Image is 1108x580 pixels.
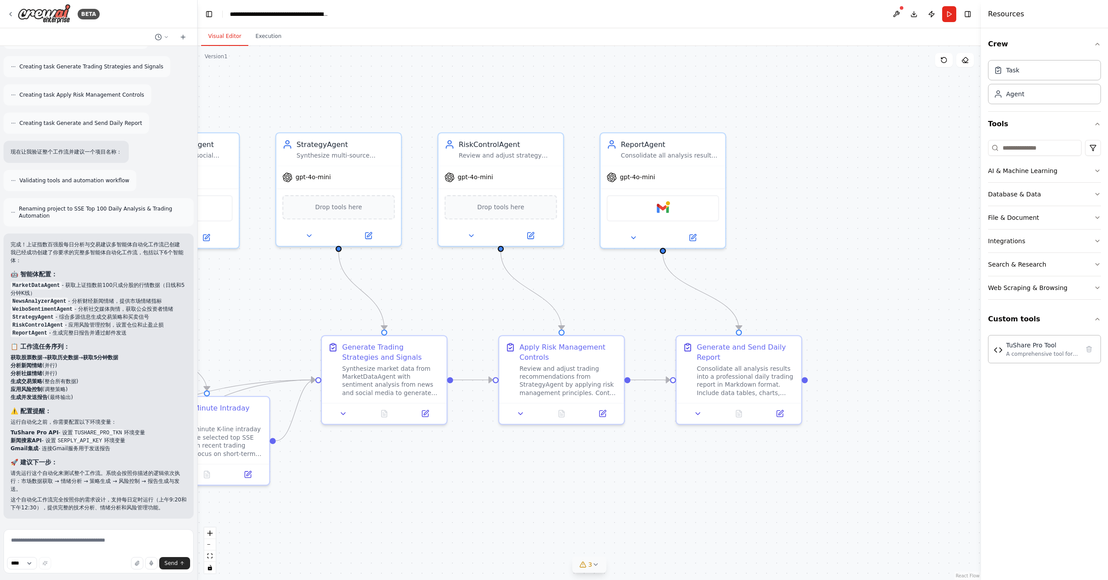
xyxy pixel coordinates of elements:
[151,32,172,42] button: Switch to previous chat
[19,177,129,184] span: Validating tools and automation workflow
[185,468,228,481] button: No output available
[988,112,1101,136] button: Tools
[230,468,265,481] button: Open in side panel
[11,386,42,392] strong: 应用风险控制
[11,362,42,369] strong: 分析新闻情绪
[573,557,606,573] button: 3
[962,8,974,20] button: Hide right sidebar
[204,539,216,550] button: zoom out
[315,202,362,212] span: Drop tools here
[988,283,1067,292] div: Web Scraping & Browsing
[988,230,1101,252] button: Integrations
[11,496,187,512] p: 这个自动化工作流完全按照你的需求设计，支持每日定时运行（上午9:20和下午12:30），提供完整的技术分析、情绪分析和风险管理功能。
[135,139,233,150] div: WeiboSentimentAgent
[203,8,215,20] button: Hide left sidebar
[11,429,187,437] li: - 设置 环境变量
[276,375,315,446] g: Edge from 9525d481-3c96-424c-b5e8-a00522166b56 to 9e93df7e-085c-4a8e-bf02-56f4551cc0ea
[11,148,122,156] p: 现在让我验证整个工作流并建议一个项目名称：
[988,183,1101,206] button: Database & Data
[520,365,618,397] div: Review and adjust trading recommendations from StrategyAgent by applying risk management principl...
[658,254,744,330] g: Edge from eee1ef36-7e0b-471e-98a5-85a29b68dbbb to 4103c141-6b54-4270-84dd-2cb189aa1160
[11,281,187,297] li: - 获取上证指数前100只成分股的行情数据（日线和5分钟K线）
[630,375,670,385] g: Edge from 71151495-8fdb-433b-94c6-492965f04a0b to 4103c141-6b54-4270-84dd-2cb189aa1160
[165,403,263,423] div: Fetch 5-Minute Intraday Data
[176,32,190,42] button: Start a new chat
[11,370,42,377] strong: 分析社媒情绪
[11,313,187,321] li: - 综合多源信息生成交易策略和买卖信号
[177,232,235,244] button: Open in side panel
[11,437,187,444] li: - 设置 环境变量
[988,237,1025,245] div: Integrations
[11,241,187,249] h2: 完成！上证指数百强股每日分析与交易建议多智能体自动化工作流已创建
[11,321,65,329] code: RiskControlAgent
[988,276,1101,299] button: Web Scraping & Browsing
[762,407,797,420] button: Open in side panel
[342,365,441,397] div: Synthesize market data from MarketDataAgent with sentiment analysis from news and social media to...
[165,560,178,567] span: Send
[275,132,402,247] div: StrategyAgentSynthesize multi-source information (market data + news sentiment + social media sen...
[458,173,493,181] span: gpt-4o-mini
[205,53,228,60] div: Version 1
[520,342,618,362] div: Apply Risk Management Controls
[204,562,216,573] button: toggle interactivity
[459,151,557,159] div: Review and adjust strategy recommendations from risk management perspective, control position siz...
[11,329,49,337] code: ReportAgent
[988,190,1041,199] div: Database & Data
[988,56,1101,111] div: Crew
[11,458,187,467] h3: 🚀 建议下一步：
[620,173,655,181] span: gpt-4o-mini
[56,437,104,445] code: SERPLY_API_KEY
[11,377,187,385] li: (整合所有数据)
[453,375,493,385] g: Edge from 9e93df7e-085c-4a8e-bf02-56f4551cc0ea to 71151495-8fdb-433b-94c6-492965f04a0b
[994,346,1003,354] img: TuShare Pro Tool
[296,139,395,150] div: StrategyAgent
[78,9,100,19] div: BETA
[201,27,248,46] button: Visual Editor
[47,354,79,361] strong: 获取历史数据
[988,260,1046,269] div: Search & Research
[988,206,1101,229] button: File & Document
[599,132,726,249] div: ReportAgentConsolidate all analysis results into a comprehensive daily report with charts and tab...
[459,139,557,150] div: RiskControlAgent
[11,385,187,393] li: (调整策略)
[11,249,187,264] p: 我已经成功创建了你要求的完整多智能体自动化工作流，包括以下6个智能体：
[676,335,802,425] div: Generate and Send Daily ReportConsolidate all analysis results into a professional daily trading ...
[11,362,187,369] li: (并行)
[19,63,163,70] span: Creating task Generate Trading Strategies and Signals
[321,335,447,425] div: Generate Trading Strategies and SignalsSynthesize market data from MarketDataAgent with sentiment...
[657,202,669,215] img: Gmail
[988,136,1101,307] div: Tools
[11,354,187,362] li: → →
[131,557,143,569] button: Upload files
[11,321,187,329] li: - 应用风险管理控制，设置仓位和止盈止损
[11,429,59,436] strong: TuShare Pro API
[588,560,592,569] span: 3
[11,393,187,401] li: (最终输出)
[342,342,441,362] div: Generate Trading Strategies and Signals
[11,329,187,337] li: - 生成完整日报告并通过邮件发送
[19,205,187,219] span: Renaming project to SSE Top 100 Daily Analysis & Trading Automation
[988,253,1101,276] button: Search & Research
[11,297,187,305] li: - 分析财经新闻情绪，提供市场情绪指标
[498,335,625,425] div: Apply Risk Management ControlsReview and adjust trading recommendations from StrategyAgent by app...
[296,173,331,181] span: gpt-4o-mini
[113,132,240,249] div: WeiboSentimentAgentCollect and analyze social media sentiment from Chinese financial discussions ...
[11,469,187,493] p: 请先运行这个自动化来测试整个工作流。系统会按照你描述的逻辑依次执行：市场数据获取 → 情绪分析 → 策略生成 → 风险控制 → 报告生成与发送。
[1006,90,1024,98] div: Agent
[1006,350,1079,358] div: A comprehensive tool for fetching Chinese stock market data from TuShare Pro API, including index...
[988,9,1024,19] h4: Resources
[204,550,216,562] button: fit view
[477,202,524,212] span: Drop tools here
[145,557,157,569] button: Click to speak your automation idea
[19,91,144,98] span: Creating task Apply Risk Management Controls
[988,307,1101,331] button: Custom tools
[988,166,1057,175] div: AI & Machine Learning
[11,394,48,400] strong: 生成并发送报告
[165,426,263,458] div: Collect 5-minute K-line intraday data for the selected top SSE stocks from recent trading session...
[956,573,980,578] a: React Flow attribution
[11,444,187,452] li: - 连接Gmail服务用于发送报告
[11,445,38,452] strong: Gmail集成
[333,252,389,330] g: Edge from 8cff44f3-e0f1-4abd-8dbb-ff14587fc434 to 9e93df7e-085c-4a8e-bf02-56f4551cc0ea
[621,139,719,150] div: ReportAgent
[697,365,795,397] div: Consolidate all analysis results into a professional daily trading report in Markdown format. Inc...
